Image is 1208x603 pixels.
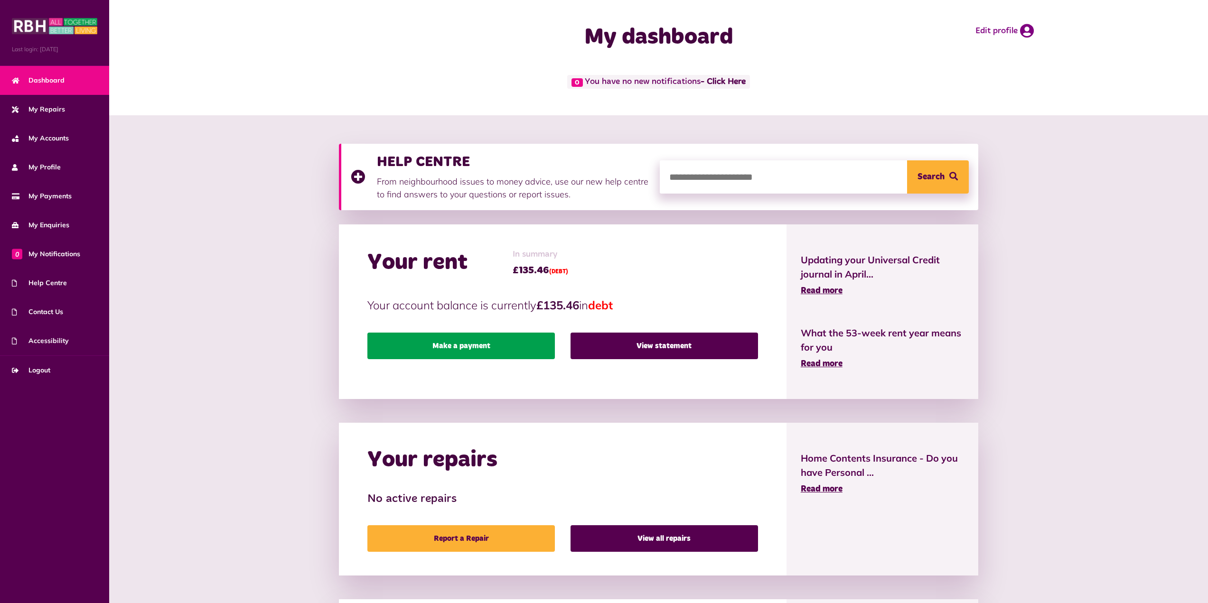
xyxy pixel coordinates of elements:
[571,333,758,359] a: View statement
[12,104,65,114] span: My Repairs
[513,248,568,261] span: In summary
[367,446,497,474] h2: Your repairs
[367,297,758,314] p: Your account balance is currently in
[918,160,945,194] span: Search
[377,153,650,170] h3: HELP CENTRE
[469,24,849,51] h1: My dashboard
[701,78,746,86] a: - Click Here
[975,24,1034,38] a: Edit profile
[907,160,969,194] button: Search
[12,133,69,143] span: My Accounts
[12,220,69,230] span: My Enquiries
[12,17,97,36] img: MyRBH
[801,451,964,480] span: Home Contents Insurance - Do you have Personal ...
[12,336,69,346] span: Accessibility
[12,249,22,259] span: 0
[12,162,61,172] span: My Profile
[367,249,468,277] h2: Your rent
[12,278,67,288] span: Help Centre
[536,298,579,312] strong: £135.46
[801,287,843,295] span: Read more
[571,525,758,552] a: View all repairs
[588,298,613,312] span: debt
[12,45,97,54] span: Last login: [DATE]
[571,78,583,87] span: 0
[801,451,964,496] a: Home Contents Insurance - Do you have Personal ... Read more
[377,175,650,201] p: From neighbourhood issues to money advice, use our new help centre to find answers to your questi...
[801,360,843,368] span: Read more
[12,249,80,259] span: My Notifications
[801,326,964,371] a: What the 53-week rent year means for you Read more
[513,263,568,278] span: £135.46
[12,191,72,201] span: My Payments
[367,525,555,552] a: Report a Repair
[567,75,750,89] span: You have no new notifications
[367,333,555,359] a: Make a payment
[801,253,964,297] a: Updating your Universal Credit journal in April... Read more
[12,75,65,85] span: Dashboard
[367,492,758,506] h3: No active repairs
[549,269,568,275] span: (DEBT)
[801,326,964,354] span: What the 53-week rent year means for you
[801,485,843,493] span: Read more
[801,253,964,281] span: Updating your Universal Credit journal in April...
[12,307,63,317] span: Contact Us
[12,365,50,375] span: Logout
